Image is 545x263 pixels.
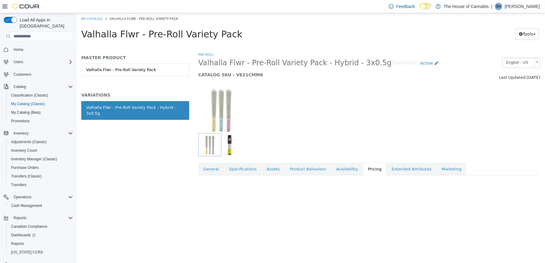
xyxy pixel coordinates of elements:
span: Promotions [9,117,73,125]
span: Adjustments (Classic) [11,139,47,144]
a: [US_STATE] CCRS [9,249,45,256]
span: Inventory Manager (Classic) [9,155,73,163]
button: My Catalog (Classic) [6,100,75,108]
a: Extended Attributes [310,150,360,162]
span: Dashboards [11,233,36,238]
a: Classification (Classic) [9,92,51,99]
button: Catalog [11,83,29,90]
span: Cash Management [9,202,73,209]
h5: VARIATIONS [5,79,113,85]
button: Cash Management [6,201,75,210]
span: Valhalla Flwr - Pre-Roll Variety Pack [33,3,102,8]
span: Reports [9,240,73,247]
a: My Catalog [5,3,26,8]
button: Operations [11,193,34,201]
span: [DATE] [450,62,464,67]
a: Inventory Count [9,147,40,154]
p: [PERSON_NAME] [505,3,540,10]
span: SH [496,3,501,10]
button: Transfers [6,181,75,189]
span: My Catalog (Classic) [11,101,45,106]
span: Operations [13,195,32,200]
span: Reports [11,214,73,222]
span: Reports [13,215,26,220]
button: Reports [6,239,75,248]
a: Transfers (Classic) [9,173,44,180]
span: Canadian Compliance [11,224,47,229]
a: Dashboards [6,231,75,239]
span: Promotions [11,119,30,124]
button: My Catalog (Beta) [6,108,75,117]
a: Canadian Compliance [9,223,50,230]
button: Classification (Classic) [6,91,75,100]
h5: CATALOG SKU - VE21CMM6 [122,59,376,64]
span: English - US [426,45,455,54]
p: The House of Cannabis [444,3,489,10]
h5: MASTER PRODUCT [5,42,113,47]
span: Home [13,47,23,52]
span: Transfers [9,181,73,189]
span: Catalog [13,84,26,89]
span: Customers [11,71,73,78]
span: Transfers (Classic) [11,174,42,179]
a: Pricing [286,150,310,162]
button: Catalog [1,82,75,91]
input: Dark Mode [420,3,433,10]
a: Product Behaviors [209,150,255,162]
span: Feedback [396,3,415,10]
div: Sam Hilchie [495,3,502,10]
span: Operations [11,193,73,201]
span: Cash Management [11,203,42,208]
button: Home [1,45,75,54]
span: Classification (Classic) [11,93,48,98]
span: Inventory [13,131,29,136]
small: [Variation] [315,48,340,52]
span: Users [11,58,73,66]
button: Reports [11,214,29,222]
span: Valhalla Flwr - Pre-Roll Variety Pack [5,16,166,26]
button: Transfers (Classic) [6,172,75,181]
span: My Catalog (Beta) [9,109,73,116]
a: Marketing [360,150,390,162]
button: Customers [1,70,75,79]
button: Canadian Compliance [6,222,75,231]
span: Active [344,48,357,52]
span: Inventory Count [9,147,73,154]
span: Washington CCRS [9,249,73,256]
a: My Catalog (Beta) [9,109,43,116]
span: Inventory [11,130,73,137]
span: Users [13,59,23,64]
a: Home [11,46,26,53]
a: Reports [9,240,26,247]
span: Adjustments (Classic) [9,138,73,146]
a: Promotions [9,117,32,125]
button: Reports [1,214,75,222]
img: Cova [12,3,40,10]
span: Catalog [11,83,73,90]
span: Transfers [11,182,26,187]
a: Inventory Manager (Classic) [9,155,59,163]
span: Dashboards [9,231,73,239]
button: Inventory [1,129,75,138]
a: Customers [11,71,34,78]
a: Transfers [9,181,29,189]
button: Operations [1,193,75,201]
div: Valhalla Flwr - Pre-Roll Variety Pack - Hybrid - 3x0.5g [10,91,108,103]
button: Users [11,58,25,66]
img: 150 [122,74,168,120]
span: Purchase Orders [11,165,39,170]
span: Transfers (Classic) [9,173,73,180]
button: Inventory Manager (Classic) [6,155,75,163]
a: Dashboards [9,231,38,239]
span: My Catalog (Beta) [11,110,41,115]
span: Inventory Manager (Classic) [11,157,57,162]
span: Canadian Compliance [9,223,73,230]
button: Users [1,58,75,66]
a: English - US [426,44,464,55]
p: | [491,3,493,10]
span: [US_STATE] CCRS [11,250,43,255]
span: Purchase Orders [9,164,73,171]
button: Purchase Orders [6,163,75,172]
button: Inventory [11,130,31,137]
